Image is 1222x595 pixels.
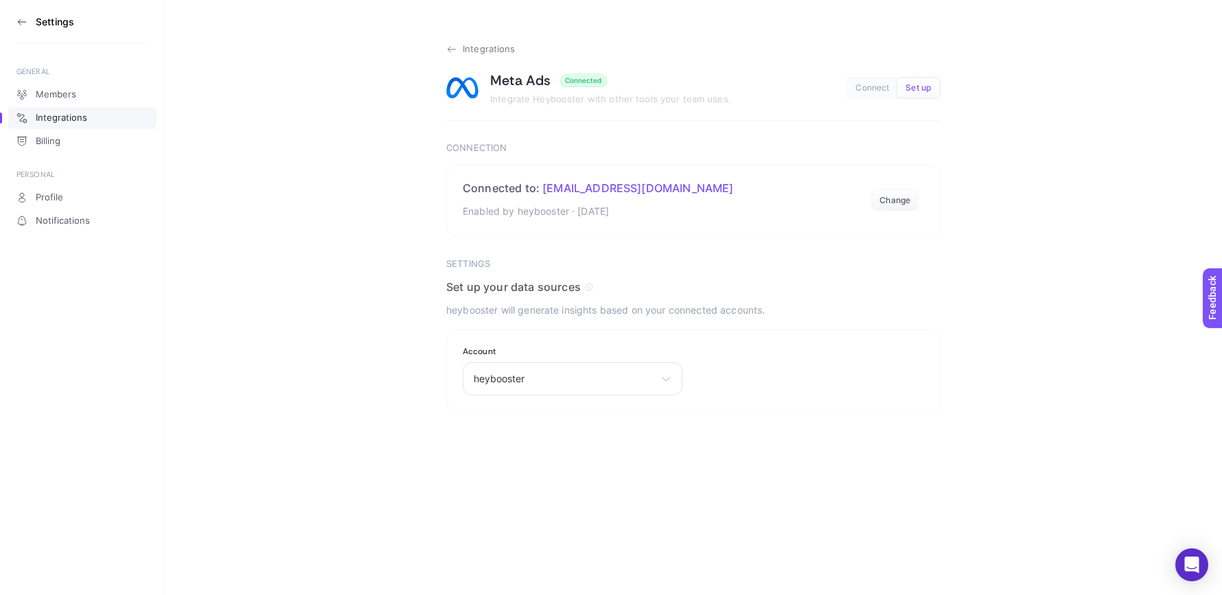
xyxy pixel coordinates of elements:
div: GENERAL [16,66,148,77]
a: Integrations [8,107,157,129]
span: Connect [855,83,889,93]
h1: Meta Ads [490,71,551,89]
span: Integrate Heybooster with other tools your team uses. [490,93,731,104]
span: [EMAIL_ADDRESS][DOMAIN_NAME] [542,181,733,195]
span: Integrations [36,113,87,124]
div: Connected [565,76,602,84]
h2: Connected to: [463,181,734,195]
a: Integrations [446,44,941,55]
a: Members [8,84,157,106]
span: heybooster [474,373,655,384]
button: Set up [897,78,939,97]
div: PERSONAL [16,169,148,180]
a: Notifications [8,210,157,232]
p: Enabled by heybooster · [DATE] [463,203,734,220]
span: Feedback [8,4,52,15]
button: Connect [847,78,897,97]
span: Integrations [463,44,516,55]
span: Set up your data sources [446,280,581,294]
div: Open Intercom Messenger [1175,548,1208,581]
h3: Settings [446,259,941,270]
button: Change [871,189,919,211]
span: Billing [36,136,60,147]
a: Profile [8,187,157,209]
label: Account [463,346,682,357]
h3: Settings [36,16,74,27]
span: Members [36,89,76,100]
span: Notifications [36,215,90,226]
span: Set up [906,83,931,93]
a: Billing [8,130,157,152]
h3: Connection [446,143,941,154]
p: heybooster will generate insights based on your connected accounts. [446,302,941,318]
span: Profile [36,192,63,203]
